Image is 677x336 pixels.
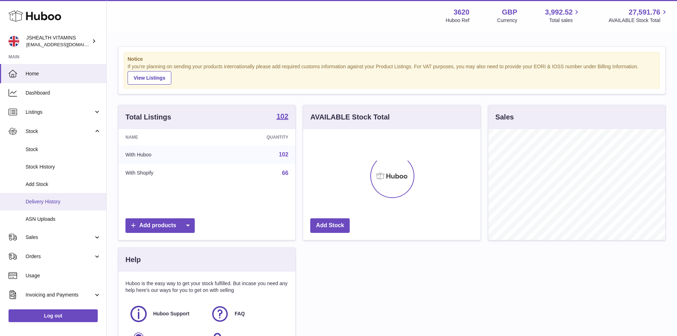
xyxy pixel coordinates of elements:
[210,304,285,324] a: FAQ
[26,146,101,153] span: Stock
[549,17,581,24] span: Total sales
[26,164,101,170] span: Stock History
[495,112,514,122] h3: Sales
[128,63,656,85] div: If you're planning on sending your products internationally please add required customs informati...
[26,216,101,223] span: ASN Uploads
[453,7,469,17] strong: 3620
[608,7,668,24] a: 27,591.76 AVAILABLE Stock Total
[26,253,93,260] span: Orders
[26,109,93,116] span: Listings
[128,56,656,63] strong: Notice
[9,36,19,47] img: internalAdmin-3620@internal.huboo.com
[502,7,517,17] strong: GBP
[310,112,389,122] h3: AVAILABLE Stock Total
[26,70,101,77] span: Home
[26,272,101,279] span: Usage
[276,113,288,121] a: 102
[26,198,101,205] span: Delivery History
[629,7,660,17] span: 27,591.76
[497,17,517,24] div: Currency
[26,181,101,188] span: Add Stock
[125,218,195,233] a: Add products
[118,164,214,182] td: With Shopify
[153,310,189,317] span: Huboo Support
[279,151,289,158] a: 102
[125,280,288,294] p: Huboo is the easy way to get your stock fulfilled. But incase you need any help here's our ways f...
[446,17,469,24] div: Huboo Ref
[118,145,214,164] td: With Huboo
[26,234,93,241] span: Sales
[214,129,296,145] th: Quantity
[545,7,581,24] a: 3,992.52 Total sales
[26,292,93,298] span: Invoicing and Payments
[282,170,289,176] a: 66
[26,34,90,48] div: JSHEALTH VITAMINS
[129,304,203,324] a: Huboo Support
[235,310,245,317] span: FAQ
[26,42,104,47] span: [EMAIL_ADDRESS][DOMAIN_NAME]
[26,90,101,96] span: Dashboard
[125,255,141,265] h3: Help
[118,129,214,145] th: Name
[545,7,573,17] span: 3,992.52
[608,17,668,24] span: AVAILABLE Stock Total
[26,128,93,135] span: Stock
[310,218,350,233] a: Add Stock
[9,309,98,322] a: Log out
[276,113,288,120] strong: 102
[128,71,171,85] a: View Listings
[125,112,171,122] h3: Total Listings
